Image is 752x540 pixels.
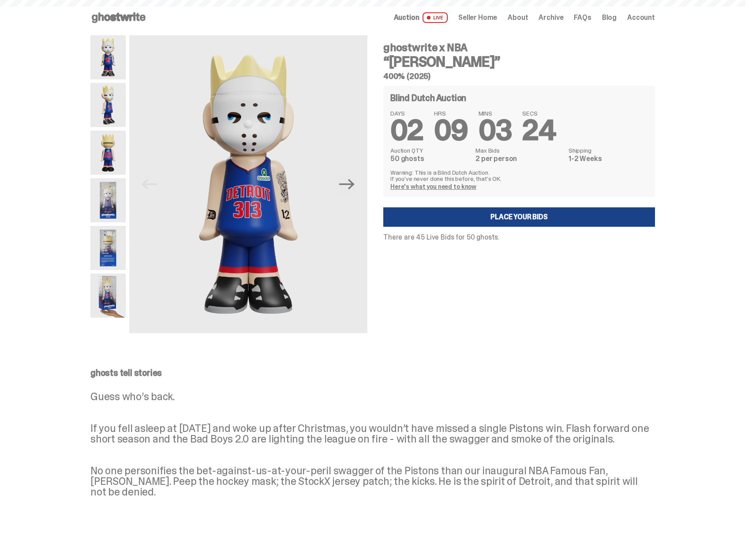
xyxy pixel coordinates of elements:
[508,14,528,21] a: About
[383,42,655,53] h4: ghostwrite x NBA
[390,183,476,191] a: Here's what you need to know
[390,169,648,182] p: Warning: This is a Blind Dutch Auction. If you’ve never done this before, that’s OK.
[458,14,497,21] a: Seller Home
[434,110,468,116] span: HRS
[394,12,448,23] a: Auction LIVE
[90,274,126,318] img: eminem%20scale.png
[475,155,563,162] dd: 2 per person
[479,112,512,149] span: 03
[390,155,470,162] dd: 50 ghosts
[522,112,556,149] span: 24
[569,155,648,162] dd: 1-2 Weeks
[434,112,468,149] span: 09
[383,207,655,227] a: Place your Bids
[390,112,423,149] span: 02
[479,110,512,116] span: MINS
[383,234,655,241] p: There are 45 Live Bids for 50 ghosts.
[390,147,470,154] dt: Auction QTY
[129,35,367,333] img: Copy%20of%20Eminem_NBA_400_1.png
[390,110,423,116] span: DAYS
[90,391,655,497] p: Guess who’s back. If you fell asleep at [DATE] and woke up after Christmas, you wouldn’t have mis...
[475,147,563,154] dt: Max Bids
[423,12,448,23] span: LIVE
[394,14,419,21] span: Auction
[90,83,126,127] img: Copy%20of%20Eminem_NBA_400_3.png
[90,131,126,175] img: Copy%20of%20Eminem_NBA_400_6.png
[90,178,126,222] img: Eminem_NBA_400_12.png
[383,55,655,69] h3: “[PERSON_NAME]”
[383,72,655,80] h5: 400% (2025)
[539,14,563,21] a: Archive
[390,94,466,102] h4: Blind Dutch Auction
[522,110,556,116] span: SECS
[337,175,357,194] button: Next
[569,147,648,154] dt: Shipping
[602,14,617,21] a: Blog
[627,14,655,21] a: Account
[90,35,126,79] img: Copy%20of%20Eminem_NBA_400_1.png
[90,368,655,377] p: ghosts tell stories
[574,14,591,21] a: FAQs
[90,226,126,270] img: Eminem_NBA_400_13.png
